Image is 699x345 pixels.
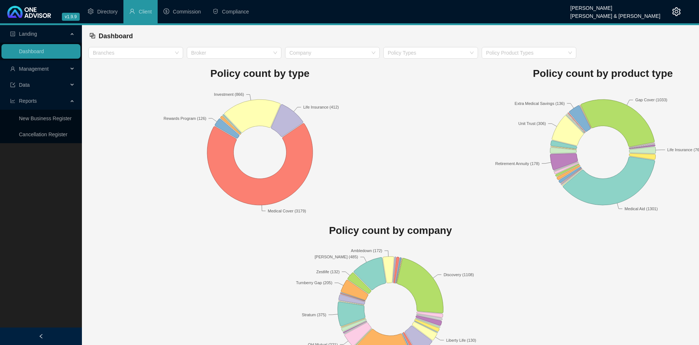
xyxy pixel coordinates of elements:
a: Cancellation Register [19,132,67,137]
span: block [89,32,96,39]
text: Medical Cover (3179) [268,208,306,213]
span: setting [88,8,94,14]
span: safety [213,8,218,14]
span: Directory [97,9,118,15]
span: user [10,66,15,71]
text: Turnberry Gap (205) [296,281,332,285]
text: Liberty Life (130) [446,338,476,342]
a: Dashboard [19,48,44,54]
span: Management [19,66,49,72]
span: Client [139,9,152,15]
span: user [129,8,135,14]
text: [PERSON_NAME] (485) [315,255,358,259]
text: Rewards Program (126) [163,116,206,120]
text: Medical Aid (1301) [624,207,657,211]
a: New Business Register [19,115,72,121]
span: Dashboard [99,32,133,40]
div: [PERSON_NAME] [570,2,660,10]
span: Landing [19,31,37,37]
text: Life Insurance (412) [303,105,339,109]
span: dollar [163,8,169,14]
span: Reports [19,98,37,104]
h1: Policy count by type [88,66,431,82]
span: import [10,82,15,87]
span: profile [10,31,15,36]
text: Discovery (1108) [443,273,474,277]
div: [PERSON_NAME] & [PERSON_NAME] [570,10,660,18]
text: Gap Cover (1033) [635,98,667,102]
text: Extra Medical Savings (136) [515,101,565,105]
span: setting [672,7,681,16]
span: Data [19,82,30,88]
span: v1.9.9 [62,13,80,21]
text: Zestlife (132) [316,270,340,274]
img: 2df55531c6924b55f21c4cf5d4484680-logo-light.svg [7,6,51,18]
span: left [39,334,44,339]
text: Stratum (375) [302,313,326,317]
text: Investment (866) [214,92,244,97]
text: Ambledown (172) [351,248,382,253]
text: Retirement Annuity (178) [495,161,540,165]
span: line-chart [10,98,15,103]
span: Compliance [222,9,249,15]
span: Commission [173,9,201,15]
h1: Policy count by company [88,223,692,239]
text: Unit Trust (306) [518,121,546,126]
